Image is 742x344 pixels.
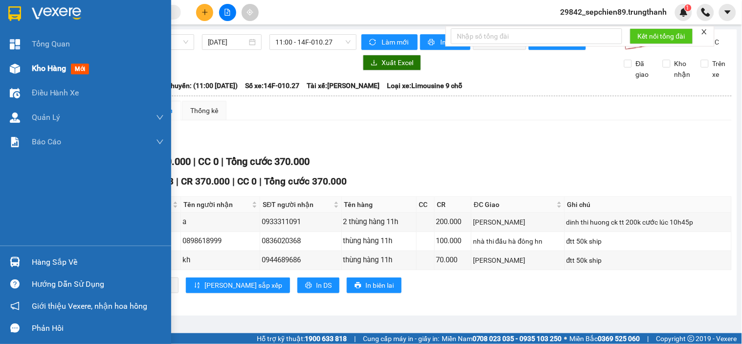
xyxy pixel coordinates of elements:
span: [PERSON_NAME] sắp xếp [204,280,282,291]
div: đtt 50k ship [566,236,730,247]
span: close [701,28,708,35]
span: Kho nhận [671,58,695,80]
span: Tổng Quan [32,38,70,50]
div: 0944689686 [262,254,339,266]
button: syncLàm mới [361,34,418,50]
span: | [259,176,262,187]
div: thùng hàng 11h [343,254,415,266]
span: file-add [224,9,231,16]
sup: 1 [685,4,692,11]
span: Làm mới [382,37,410,47]
div: [PERSON_NAME] [473,217,563,228]
span: Đã giao [632,58,655,80]
img: dashboard-icon [10,39,20,49]
div: Hàng sắp về [32,255,164,270]
span: Trên xe [709,58,732,80]
button: sort-ascending[PERSON_NAME] sắp xếp [186,277,290,293]
span: aim [247,9,253,16]
div: dinh thi huong ck tt 200k cước lúc 10h45p [566,217,730,228]
span: message [10,323,20,333]
span: printer [305,282,312,290]
span: In phơi [440,37,463,47]
span: Báo cáo [32,136,61,148]
span: 1 [686,4,690,11]
span: Xuất Excel [382,57,413,68]
td: 0898618999 [181,232,260,251]
strong: 1900 633 818 [305,335,347,343]
div: 0898618999 [182,235,258,247]
span: Tên người nhận [183,199,250,210]
strong: 0708 023 035 - 0935 103 250 [472,335,562,343]
span: Kho hàng [32,64,66,73]
div: 0933311091 [262,216,339,228]
span: | [193,156,196,167]
span: Loại xe: Limousine 9 chỗ [387,80,462,91]
th: CR [435,197,472,213]
div: nhà thi đấu hà đông hn [473,236,563,247]
span: Kết nối tổng đài [638,31,685,42]
img: warehouse-icon [10,257,20,267]
span: | [354,333,356,344]
span: copyright [688,335,695,342]
span: | [232,176,235,187]
div: [PERSON_NAME] [473,255,563,266]
button: downloadXuất Excel [363,55,421,70]
span: Giới thiệu Vexere, nhận hoa hồng [32,300,147,312]
div: đtt 50k ship [566,255,730,266]
span: SĐT người nhận [263,199,331,210]
span: CC 0 [237,176,257,187]
span: download [371,59,378,67]
img: warehouse-icon [10,88,20,98]
span: Cung cấp máy in - giấy in: [363,333,439,344]
img: solution-icon [10,137,20,147]
span: ĐC Giao [474,199,555,210]
span: ⚪️ [564,337,567,341]
button: Kết nối tổng đài [630,28,693,44]
span: Tổng cước 370.000 [226,156,310,167]
span: plus [202,9,208,16]
span: Miền Nam [442,333,562,344]
button: aim [242,4,259,21]
span: | [648,333,649,344]
th: Ghi chú [565,197,732,213]
td: 0944689686 [260,251,341,270]
div: Phản hồi [32,321,164,336]
span: Miền Bắc [570,333,640,344]
button: caret-down [719,4,736,21]
span: mới [71,64,89,74]
td: 0933311091 [260,213,341,232]
input: 14/08/2025 [208,37,247,47]
button: file-add [219,4,236,21]
span: | [176,176,179,187]
span: Số xe: 14F-010.27 [245,80,299,91]
div: kh [182,254,258,266]
span: Tài xế: [PERSON_NAME] [307,80,380,91]
th: Tên hàng [342,197,417,213]
img: icon-new-feature [679,8,688,17]
span: CR 370.000 [181,176,230,187]
span: Quản Lý [32,111,60,123]
div: Hướng dẫn sử dụng [32,277,164,292]
img: warehouse-icon [10,113,20,123]
input: Nhập số tổng đài [451,28,622,44]
span: 11:00 - 14F-010.27 [275,35,351,49]
span: printer [355,282,361,290]
div: 0836020368 [262,235,339,247]
span: down [156,114,164,121]
div: thùng hàng 11h [343,235,415,247]
td: 0836020368 [260,232,341,251]
div: 2 thùng hàng 11h [343,216,415,228]
td: a [181,213,260,232]
span: sort-ascending [194,282,201,290]
span: Chuyến: (11:00 [DATE]) [166,80,238,91]
button: printerIn biên lai [347,277,402,293]
span: down [156,138,164,146]
span: Điều hành xe [32,87,79,99]
span: question-circle [10,279,20,289]
button: plus [196,4,213,21]
td: kh [181,251,260,270]
strong: 0369 525 060 [598,335,640,343]
span: sync [369,39,378,46]
span: In biên lai [365,280,394,291]
img: phone-icon [701,8,710,17]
